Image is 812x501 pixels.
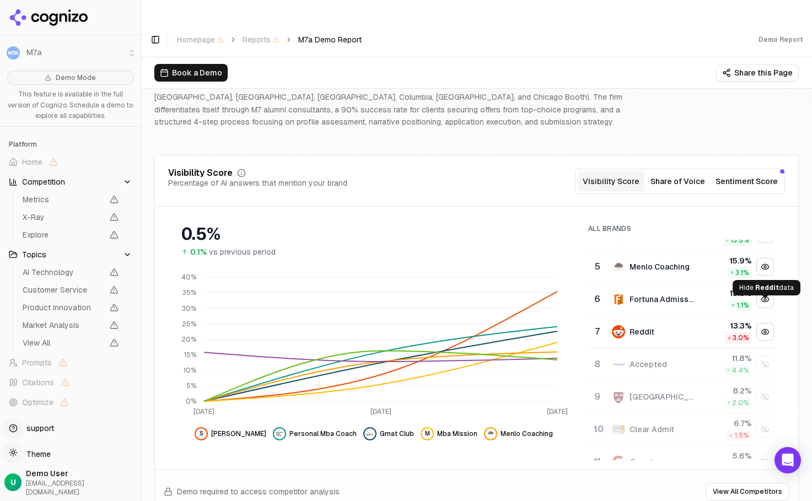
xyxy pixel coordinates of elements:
span: M7a Demo Report [298,34,362,45]
img: harvard [612,390,625,403]
tspan: 20% [181,335,196,344]
div: 13.8 % [705,288,752,299]
span: Homepage [177,34,224,45]
span: Menlo Coaching [501,429,553,438]
span: 3.1 % [735,268,749,277]
div: Demo Report [759,35,803,44]
span: Demo Mode [56,73,96,82]
button: Toolbox [4,413,136,431]
button: Share this Page [716,64,799,82]
span: 0.1% [190,246,207,257]
button: Hide mba mission data [421,427,477,440]
div: Open Intercom Messenger [775,447,801,473]
span: Reports [243,34,279,45]
tr: 8acceptedAccepted11.8%4.4%Show accepted data [589,348,776,381]
span: Topics [22,249,46,260]
tspan: [DATE] [193,407,214,416]
span: Mba Mission [437,429,477,438]
tspan: 10% [184,366,196,375]
div: 11 [594,455,601,468]
div: [GEOGRAPHIC_DATA] [630,391,695,402]
div: 6 [594,293,601,306]
button: Hide gmat club data [363,427,414,440]
span: [PERSON_NAME] [211,429,266,438]
span: Personal Mba Coach [289,429,357,438]
tspan: 30% [182,304,196,313]
span: S [197,429,206,438]
span: Optimize [22,397,53,408]
span: 13.5 % [730,236,749,245]
p: M7A specializes in MBA admissions consulting for applicants targeting elite M7 business schools (... [154,78,648,128]
div: 8.2 % [705,385,752,396]
img: fortuna admissions [612,293,625,306]
button: Book a Demo [154,64,228,82]
span: 4.4 % [732,366,749,375]
span: Prompts [22,357,52,368]
button: View All Competitors [706,483,789,500]
tr: 5menlo coachingMenlo Coaching15.9%3.1%Hide menlo coaching data [589,251,776,283]
span: Product Innovation [23,302,103,313]
button: Hide fortuna admissions data [756,290,774,308]
tspan: 5% [186,381,196,390]
span: Home [22,157,42,168]
tspan: 35% [182,288,196,297]
span: vs previous period [209,246,276,257]
button: Show harvard data [756,388,774,406]
button: Sentiment Score [711,171,782,191]
span: 1.5 % [734,431,749,440]
span: Metrics [23,194,103,205]
div: Menlo Coaching [630,261,690,272]
button: Share of Voice [644,171,711,191]
span: support [22,423,54,434]
tr: 6fortuna admissionsFortuna Admissions13.8%1.1%Hide fortuna admissions data [589,283,776,316]
button: Show google data [756,453,774,471]
img: clear admit [612,423,625,436]
img: menlo coaching [486,429,495,438]
button: Show accepted data [756,355,774,373]
span: View All [23,337,103,348]
img: gmat club [365,429,374,438]
div: 5.6 % [705,450,752,461]
img: reddit [612,325,625,338]
tspan: 40% [181,273,196,282]
span: Citations [22,377,54,388]
span: [EMAIL_ADDRESS][DOMAIN_NAME] [26,479,136,497]
div: Visibility Score [168,169,233,177]
tspan: 15% [184,351,196,359]
button: Topics [4,246,136,263]
button: Show clear admit data [756,421,774,438]
div: Accepted [630,359,667,370]
tr: 11googleGoogle5.6%Show google data [589,446,776,478]
div: 9 [594,390,601,403]
span: U [10,477,16,488]
p: This feature is available in the full version of Cognizo. Schedule a demo to explore all capabili... [7,89,134,122]
nav: breadcrumb [177,34,362,45]
div: 5 [594,260,601,273]
span: 1.1 % [736,301,749,310]
button: Hide personal mba coach data [273,427,357,440]
div: All Brands [588,224,776,233]
span: Explore [23,229,103,240]
div: 13.3 % [705,320,752,331]
span: Customer Service [23,284,103,295]
span: AI Technology [23,267,103,278]
tr: 7redditReddit13.3%3.0%Hide reddit data [589,316,776,348]
tspan: 0% [186,397,196,406]
tspan: [DATE] [547,407,568,416]
div: 7 [594,325,601,338]
img: personal mba coach [275,429,284,438]
div: Clear Admit [630,424,674,435]
div: 15.9 % [705,255,752,266]
div: Reddit [630,326,654,337]
span: X-Ray [23,212,103,223]
button: Visibility Score [578,171,644,191]
span: Competition [22,176,65,187]
div: Platform [4,136,136,153]
span: 3.0 % [733,333,749,342]
p: Hide data [739,283,794,292]
span: Demo required to access competitor analysis [177,486,340,497]
span: M [423,429,432,438]
span: Demo User [26,468,136,479]
tr: 10clear admitClear Admit6.7%1.5%Show clear admit data [589,413,776,446]
div: 8 [594,358,601,371]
